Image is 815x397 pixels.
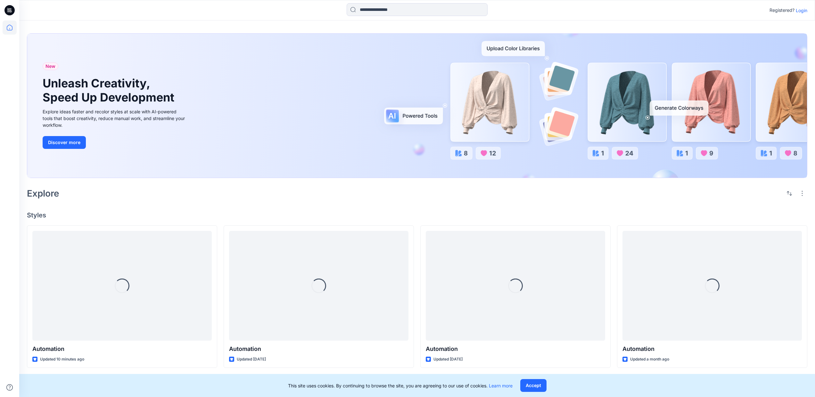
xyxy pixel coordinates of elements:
p: Login [796,7,807,14]
button: Discover more [43,136,86,149]
p: Updated 10 minutes ago [40,356,84,363]
a: Learn more [489,383,513,388]
p: Automation [426,344,605,353]
p: Automation [32,344,212,353]
p: This site uses cookies. By continuing to browse the site, you are agreeing to our use of cookies. [288,382,513,389]
button: Accept [520,379,547,392]
a: Discover more [43,136,187,149]
p: Updated [DATE] [237,356,266,363]
p: Updated [DATE] [433,356,463,363]
p: Registered? [770,6,794,14]
h2: Explore [27,188,59,199]
span: New [45,62,55,70]
h1: Unleash Creativity, Speed Up Development [43,77,177,104]
p: Automation [229,344,408,353]
h4: Styles [27,211,807,219]
div: Explore ideas faster and recolor styles at scale with AI-powered tools that boost creativity, red... [43,108,187,128]
p: Updated a month ago [630,356,669,363]
p: Automation [622,344,802,353]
